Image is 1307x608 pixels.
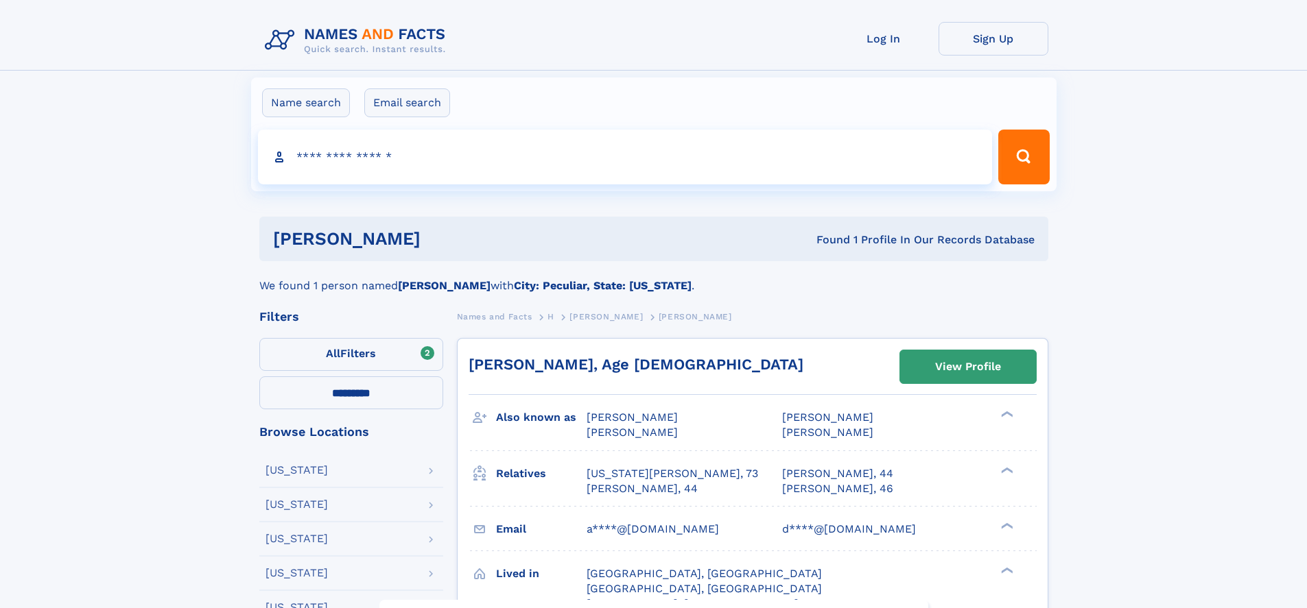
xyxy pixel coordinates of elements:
[587,426,678,439] span: [PERSON_NAME]
[273,230,619,247] h1: [PERSON_NAME]
[398,279,491,292] b: [PERSON_NAME]
[618,232,1035,247] div: Found 1 Profile In Our Records Database
[829,22,939,56] a: Log In
[496,518,587,541] h3: Email
[998,566,1014,574] div: ❯
[782,466,893,481] a: [PERSON_NAME], 44
[569,312,643,321] span: [PERSON_NAME]
[266,499,328,510] div: [US_STATE]
[266,568,328,579] div: [US_STATE]
[782,481,893,496] a: [PERSON_NAME], 46
[469,356,803,373] a: [PERSON_NAME], Age [DEMOGRAPHIC_DATA]
[782,411,873,424] span: [PERSON_NAME]
[587,411,678,424] span: [PERSON_NAME]
[935,351,1001,382] div: View Profile
[900,350,1036,383] a: View Profile
[266,533,328,544] div: [US_STATE]
[547,308,554,325] a: H
[998,465,1014,474] div: ❯
[569,308,643,325] a: [PERSON_NAME]
[998,521,1014,530] div: ❯
[998,410,1014,419] div: ❯
[258,130,993,184] input: search input
[514,279,692,292] b: City: Peculiar, State: [US_STATE]
[262,88,350,117] label: Name search
[659,312,732,321] span: [PERSON_NAME]
[587,481,698,496] a: [PERSON_NAME], 44
[266,465,328,476] div: [US_STATE]
[587,582,822,595] span: [GEOGRAPHIC_DATA], [GEOGRAPHIC_DATA]
[364,88,450,117] label: Email search
[259,311,443,323] div: Filters
[496,406,587,429] h3: Also known as
[259,261,1048,294] div: We found 1 person named with .
[457,308,532,325] a: Names and Facts
[939,22,1048,56] a: Sign Up
[259,426,443,438] div: Browse Locations
[587,466,758,481] a: [US_STATE][PERSON_NAME], 73
[259,22,457,59] img: Logo Names and Facts
[259,338,443,371] label: Filters
[782,426,873,439] span: [PERSON_NAME]
[496,462,587,485] h3: Relatives
[998,130,1049,184] button: Search Button
[587,567,822,580] span: [GEOGRAPHIC_DATA], [GEOGRAPHIC_DATA]
[547,312,554,321] span: H
[496,562,587,585] h3: Lived in
[326,347,340,360] span: All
